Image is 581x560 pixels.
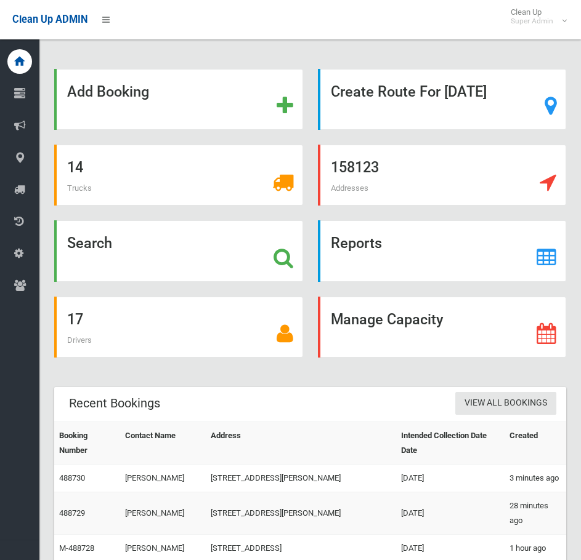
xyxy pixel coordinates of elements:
strong: Reports [331,234,382,252]
a: 14 Trucks [54,145,303,206]
a: 488730 [59,473,85,482]
th: Contact Name [120,422,206,464]
span: Drivers [67,335,92,345]
strong: Add Booking [67,83,149,100]
td: 28 minutes ago [505,492,566,534]
span: Clean Up ADMIN [12,14,87,25]
a: View All Bookings [455,392,556,415]
strong: Manage Capacity [331,311,443,328]
a: Create Route For [DATE] [318,69,567,130]
strong: Search [67,234,112,252]
td: [STREET_ADDRESS][PERSON_NAME] [206,464,396,492]
th: Address [206,422,396,464]
strong: 158123 [331,159,379,176]
td: 3 minutes ago [505,464,566,492]
small: Super Admin [511,17,553,26]
span: Addresses [331,183,368,193]
span: Clean Up [505,7,566,26]
th: Booking Number [54,422,120,464]
span: Trucks [67,183,92,193]
td: [PERSON_NAME] [120,464,206,492]
strong: 17 [67,311,83,328]
td: [PERSON_NAME] [120,492,206,534]
td: [STREET_ADDRESS][PERSON_NAME] [206,492,396,534]
strong: 14 [67,159,83,176]
th: Created [505,422,566,464]
th: Intended Collection Date Date [396,422,505,464]
td: [DATE] [396,492,505,534]
a: Reports [318,220,567,281]
a: Manage Capacity [318,297,567,358]
header: Recent Bookings [54,391,175,415]
a: 488729 [59,508,85,518]
a: Search [54,220,303,281]
a: 158123 Addresses [318,145,567,206]
a: M-488728 [59,543,94,553]
a: 17 Drivers [54,297,303,358]
td: [DATE] [396,464,505,492]
a: Add Booking [54,69,303,130]
strong: Create Route For [DATE] [331,83,487,100]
